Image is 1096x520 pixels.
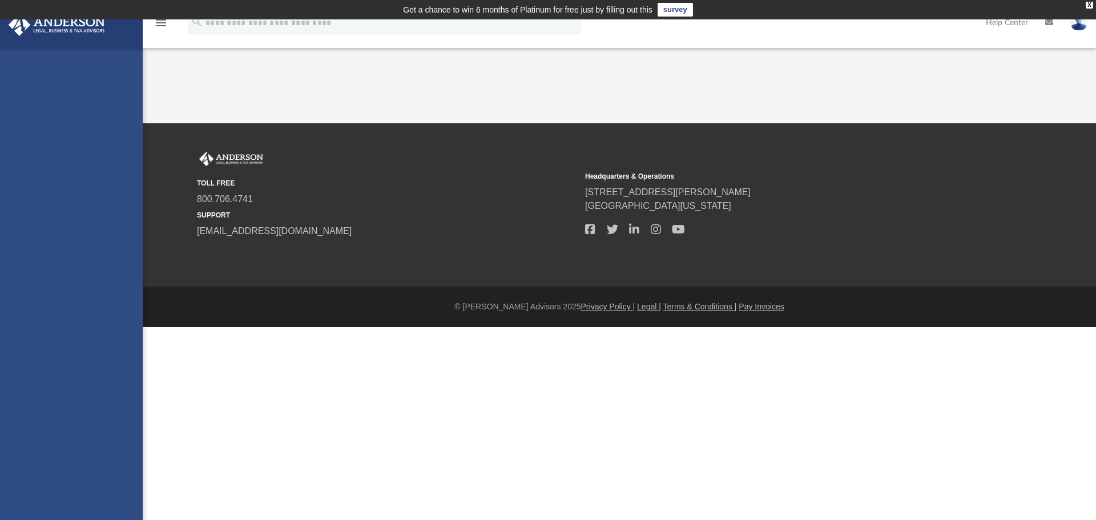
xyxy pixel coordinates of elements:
i: search [191,15,203,28]
small: TOLL FREE [197,178,577,188]
a: 800.706.4741 [197,194,253,204]
small: SUPPORT [197,210,577,220]
img: Anderson Advisors Platinum Portal [197,152,265,167]
a: survey [658,3,693,17]
a: [STREET_ADDRESS][PERSON_NAME] [585,187,751,197]
a: Legal | [637,302,661,311]
a: [GEOGRAPHIC_DATA][US_STATE] [585,201,731,211]
div: © [PERSON_NAME] Advisors 2025 [143,301,1096,313]
a: menu [154,22,168,30]
img: Anderson Advisors Platinum Portal [5,14,108,36]
a: [EMAIL_ADDRESS][DOMAIN_NAME] [197,226,352,236]
a: Terms & Conditions | [663,302,737,311]
div: close [1086,2,1093,9]
img: User Pic [1070,14,1087,31]
div: Get a chance to win 6 months of Platinum for free just by filling out this [403,3,652,17]
i: menu [154,16,168,30]
a: Pay Invoices [739,302,784,311]
a: Privacy Policy | [581,302,635,311]
small: Headquarters & Operations [585,171,965,182]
